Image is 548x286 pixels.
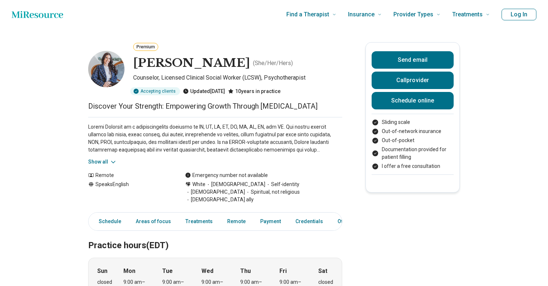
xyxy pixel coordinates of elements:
[372,146,454,161] li: Documentation provided for patient filling
[183,87,225,95] div: Updated [DATE]
[372,118,454,170] ul: Payment options
[201,267,213,275] strong: Wed
[228,87,281,95] div: 10 years in practice
[88,101,342,111] p: Discover Your Strength: Empowering Growth Through [MEDICAL_DATA]
[205,181,265,188] span: [DEMOGRAPHIC_DATA]
[245,188,300,196] span: Spiritual, not religious
[90,214,126,229] a: Schedule
[348,9,375,20] span: Insurance
[372,128,454,135] li: Out-of-network insurance
[192,181,205,188] span: White
[185,188,245,196] span: [DEMOGRAPHIC_DATA]
[372,137,454,144] li: Out-of-pocket
[223,214,250,229] a: Remote
[372,51,454,69] button: Send email
[131,214,175,229] a: Areas of focus
[133,43,158,51] button: Premium
[130,87,180,95] div: Accepting clients
[133,73,342,84] p: Counselor, Licensed Clinical Social Worker (LCSW), Psychotherapist
[253,59,293,68] p: ( She/Her/Hers )
[256,214,285,229] a: Payment
[286,9,329,20] span: Find a Therapist
[393,9,433,20] span: Provider Types
[88,158,117,166] button: Show all
[372,92,454,109] a: Schedule online
[318,267,327,275] strong: Sat
[162,267,173,275] strong: Tue
[88,222,342,252] h2: Practice hours (EDT)
[318,278,333,286] div: closed
[279,267,287,275] strong: Fri
[88,51,124,87] img: Alexis Sturnick, Counselor
[265,181,299,188] span: Self-identity
[88,181,171,204] div: Speaks English
[97,278,112,286] div: closed
[123,267,135,275] strong: Mon
[133,56,250,71] h1: [PERSON_NAME]
[12,7,63,22] a: Home page
[240,267,251,275] strong: Thu
[502,9,536,20] button: Log In
[185,172,268,179] div: Emergency number not available
[185,196,254,204] span: [DEMOGRAPHIC_DATA] ally
[372,72,454,89] button: Callprovider
[88,123,342,154] p: Loremi Dolorsit am c adipiscingelits doeiusmo te IN, UT, LA, ET, DO, MA, AL, EN, adm VE. Qui nost...
[291,214,327,229] a: Credentials
[372,162,454,170] li: I offer a free consultation
[181,214,217,229] a: Treatments
[97,267,107,275] strong: Sun
[372,118,454,126] li: Sliding scale
[88,172,171,179] div: Remote
[333,214,359,229] a: Other
[452,9,483,20] span: Treatments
